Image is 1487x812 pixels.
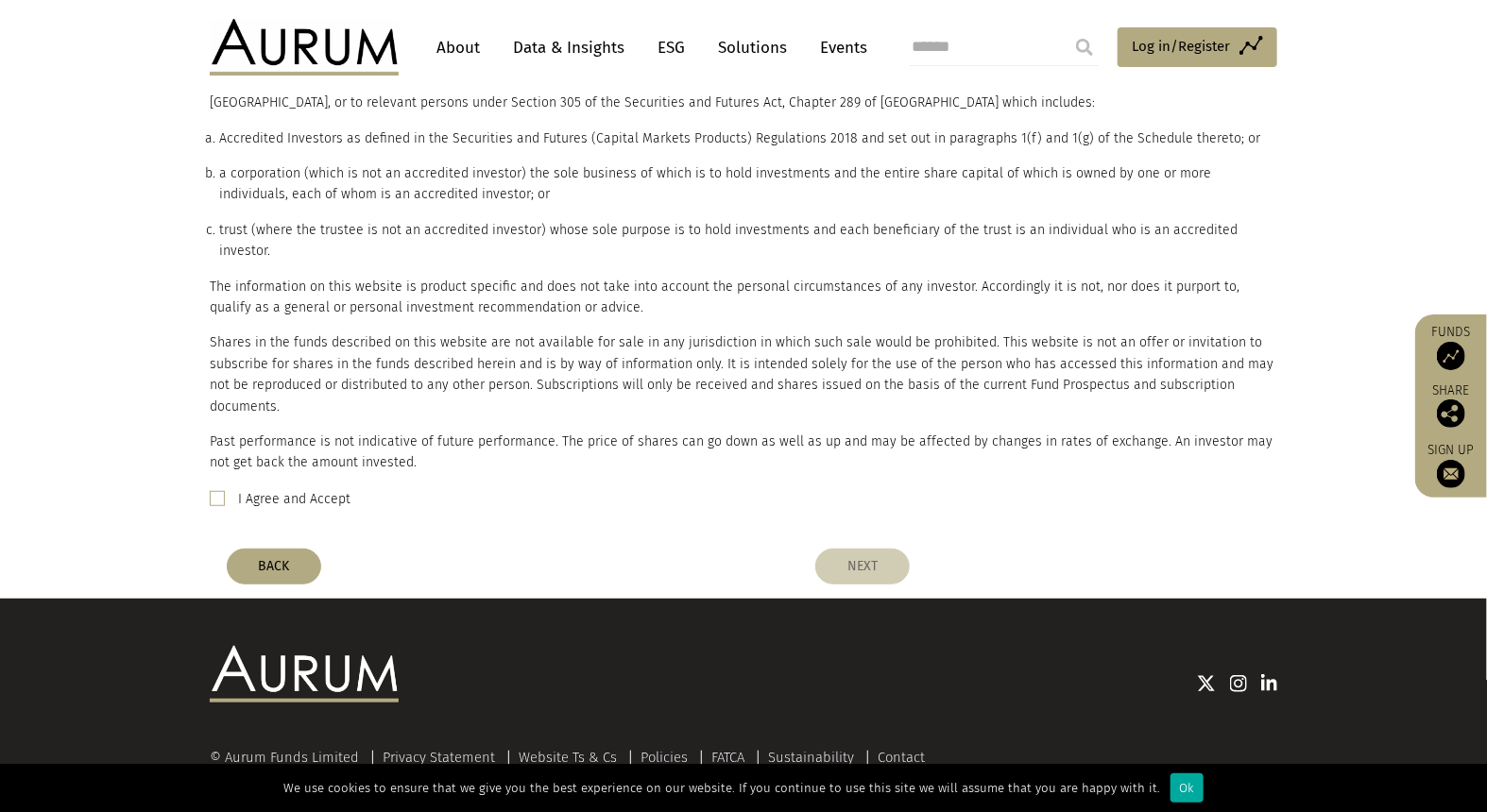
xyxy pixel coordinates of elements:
button: BACK [227,549,321,584]
img: Twitter icon [1197,674,1216,693]
span: Log in/Register [1132,35,1230,58]
a: ESG [648,30,694,65]
div: Share [1425,384,1478,428]
a: About [427,30,489,65]
img: Aurum [210,19,399,76]
div: This website is operated by Aurum Funds Limited, authorised and regulated by the Financial Conduc... [210,750,1277,807]
a: Sustainability [768,749,854,766]
div: © Aurum Funds Limited [210,751,368,765]
a: Events [811,30,867,65]
p: The information on this website is product specific and does not take into account the personal c... [210,277,1277,319]
a: Policies [641,749,688,766]
li: a corporation (which is not an accredited investor) the sole business of which is to hold investm... [219,163,1277,206]
li: Accredited Investors as defined in the Securities and Futures (Capital Markets Products) Regulati... [219,128,1277,149]
img: Access Funds [1437,342,1465,370]
a: Privacy Statement [383,749,495,766]
div: Ok [1171,773,1204,803]
img: Aurum Logo [210,646,399,702]
a: Contact [878,749,925,766]
a: FATCA [711,749,744,766]
li: trust (where the trustee is not an accredited investor) whose sole purpose is to hold investments... [219,220,1277,262]
p: Shares in the funds described on this website are not available for sale in any jurisdiction in w... [210,332,1277,417]
a: Funds [1425,324,1478,370]
button: NEXT [815,549,910,584]
img: Instagram icon [1230,674,1247,693]
a: Data & Insights [504,30,634,65]
img: Linkedin icon [1261,674,1278,693]
a: Sign up [1425,442,1478,488]
a: Website Ts & Cs [519,749,617,766]
label: I Agree and Accept [238,488,350,511]
img: Share this post [1437,399,1465,428]
img: Sign up to our newsletter [1437,460,1465,488]
input: Submit [1066,28,1103,66]
p: Past performance is not indicative of future performance. The price of shares can go down as well... [210,431,1277,474]
a: Solutions [709,30,796,65]
a: Log in/Register [1118,27,1277,67]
